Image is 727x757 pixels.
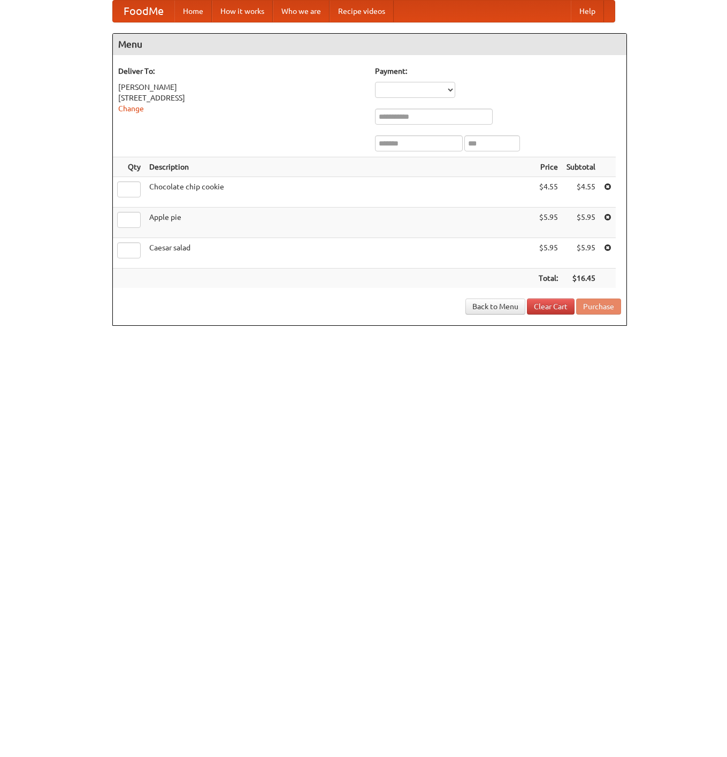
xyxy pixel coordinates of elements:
[145,157,534,177] th: Description
[562,208,600,238] td: $5.95
[118,82,364,93] div: [PERSON_NAME]
[118,66,364,77] h5: Deliver To:
[174,1,212,22] a: Home
[113,1,174,22] a: FoodMe
[118,93,364,103] div: [STREET_ADDRESS]
[576,299,621,315] button: Purchase
[118,104,144,113] a: Change
[145,208,534,238] td: Apple pie
[562,177,600,208] td: $4.55
[562,269,600,288] th: $16.45
[212,1,273,22] a: How it works
[330,1,394,22] a: Recipe videos
[145,177,534,208] td: Chocolate chip cookie
[273,1,330,22] a: Who we are
[113,34,626,55] h4: Menu
[145,238,534,269] td: Caesar salad
[571,1,604,22] a: Help
[375,66,621,77] h5: Payment:
[562,238,600,269] td: $5.95
[534,177,562,208] td: $4.55
[562,157,600,177] th: Subtotal
[534,157,562,177] th: Price
[534,208,562,238] td: $5.95
[527,299,575,315] a: Clear Cart
[113,157,145,177] th: Qty
[465,299,525,315] a: Back to Menu
[534,238,562,269] td: $5.95
[534,269,562,288] th: Total:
